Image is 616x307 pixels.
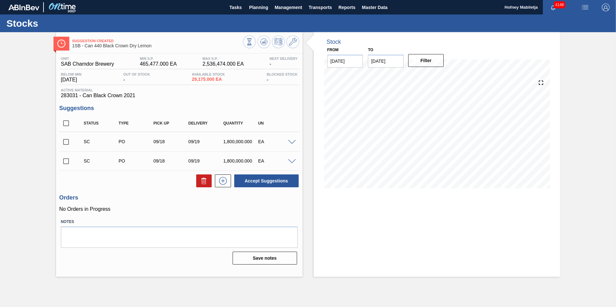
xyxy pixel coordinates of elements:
[61,72,82,76] span: Below Min
[193,174,212,187] div: Delete Suggestions
[59,206,299,212] p: No Orders in Progress
[554,1,565,8] span: 4148
[268,57,299,67] div: -
[212,174,231,187] div: New suggestion
[368,55,404,68] input: mm/dd/yyyy
[256,139,295,144] div: EA
[61,57,114,60] span: Unit
[187,158,226,163] div: 09/19/2025
[338,4,355,11] span: Reports
[362,4,387,11] span: Master Data
[152,121,191,126] div: Pick up
[286,35,299,48] button: Go to Master Data / General
[222,139,261,144] div: 1,800,000.000
[267,72,298,76] span: Blocked Stock
[222,158,261,163] div: 1,800,000.000
[82,121,121,126] div: Status
[61,61,114,67] span: SAB Chamdor Brewery
[408,54,444,67] button: Filter
[203,61,244,67] span: 2,536,474.000 EA
[256,121,295,126] div: UN
[72,43,243,48] span: 1SB - Can 440 Black Crown Dry Lemon
[249,4,268,11] span: Planning
[82,139,121,144] div: Suggestion Created
[59,194,299,201] h3: Orders
[265,72,299,83] div: -
[231,174,299,188] div: Accept Suggestions
[82,158,121,163] div: Suggestion Created
[222,121,261,126] div: Quantity
[8,5,39,10] img: TNhmsLtSVTkK8tSr43FrP2fwEKptu5GPRR3wAAAABJRU5ErkJggg==
[57,40,65,48] img: Ícone
[152,158,191,163] div: 09/18/2025
[203,57,244,60] span: MAX S.P.
[274,4,302,11] span: Management
[192,72,225,76] span: Available Stock
[117,158,156,163] div: Purchase order
[257,35,270,48] button: Update Chart
[233,252,297,265] button: Save notes
[327,39,341,45] div: Stock
[256,158,295,163] div: EA
[327,55,363,68] input: mm/dd/yyyy
[272,35,285,48] button: Schedule Inventory
[269,57,297,60] span: Next Delivery
[117,121,156,126] div: Type
[117,139,156,144] div: Purchase order
[543,3,563,12] button: Notifications
[152,139,191,144] div: 09/18/2025
[187,121,226,126] div: Delivery
[327,48,339,52] label: From
[123,72,150,76] span: Out Of Stock
[72,39,243,43] span: Suggestion Created
[602,4,610,11] img: Logout
[243,35,256,48] button: Stocks Overview
[61,88,298,92] span: Active Material
[6,20,121,27] h1: Stocks
[140,57,177,60] span: MIN S.P.
[140,61,177,67] span: 465,477.000 EA
[234,174,299,187] button: Accept Suggestions
[581,4,589,11] img: userActions
[368,48,373,52] label: to
[228,4,243,11] span: Tasks
[122,72,152,83] div: -
[61,93,298,98] span: 283031 - Can Black Crown 2021
[61,217,298,227] label: Notes
[61,77,82,83] span: [DATE]
[309,4,332,11] span: Transports
[187,139,226,144] div: 09/19/2025
[59,105,299,112] h3: Suggestions
[192,77,225,82] span: 29,175.000 EA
